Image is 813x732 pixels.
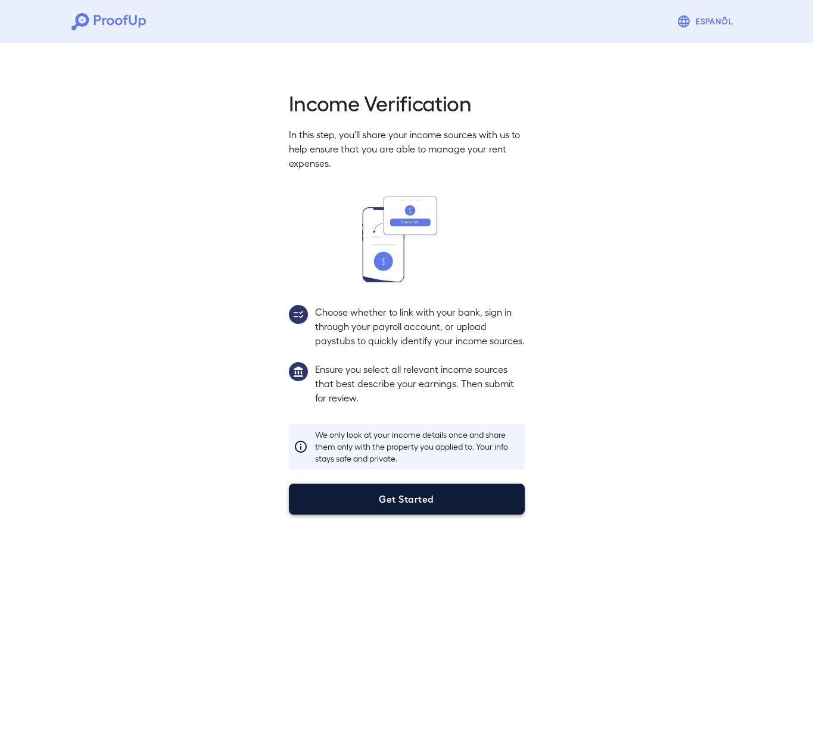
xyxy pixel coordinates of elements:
[315,362,525,405] p: Ensure you select all relevant income sources that best describe your earnings. Then submit for r...
[672,10,742,33] button: Espanõl
[289,305,308,324] img: group2.svg
[289,127,525,170] p: In this step, you'll share your income sources with us to help ensure that you are able to manage...
[362,197,451,282] img: transfer_money.svg
[315,429,520,465] p: We only look at your income details once and share them only with the property you applied to. Yo...
[315,305,525,348] p: Choose whether to link with your bank, sign in through your payroll account, or upload paystubs t...
[289,362,308,381] img: group1.svg
[289,484,525,515] button: Get Started
[289,89,525,116] h2: Income Verification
